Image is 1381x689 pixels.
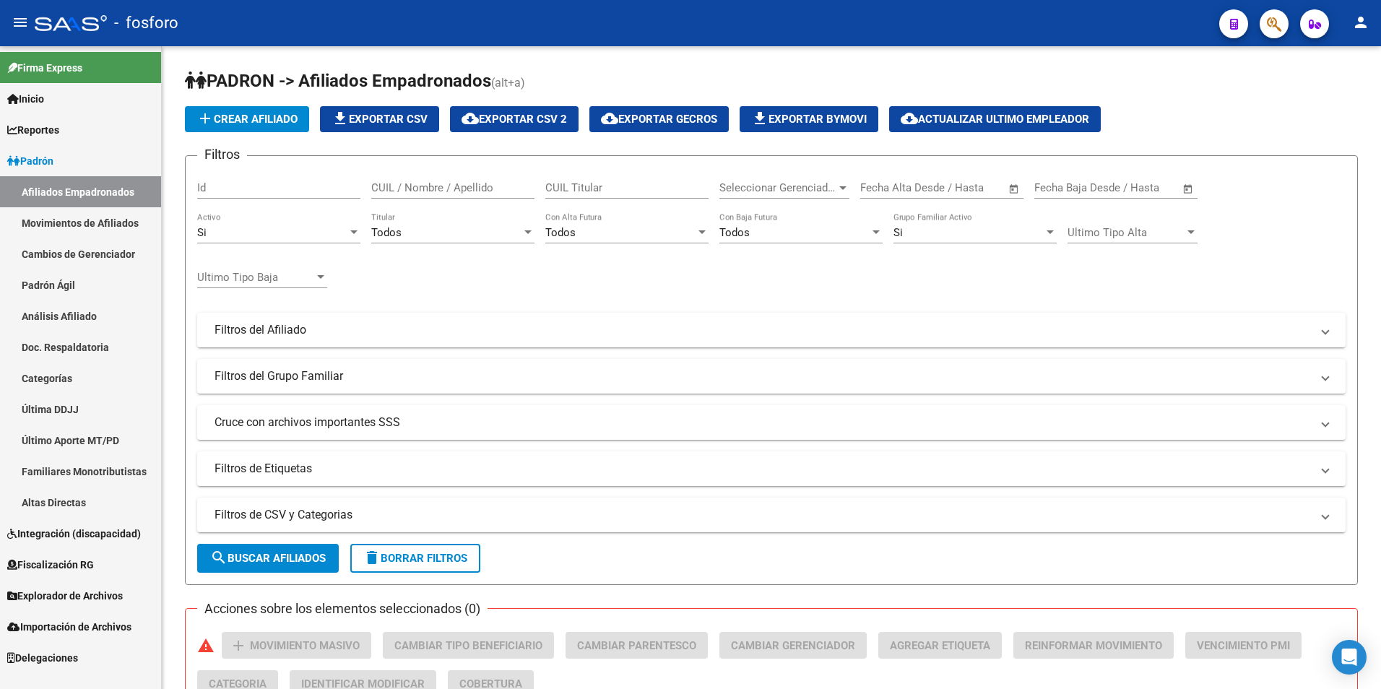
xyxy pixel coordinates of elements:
[462,110,479,127] mat-icon: cloud_download
[751,113,867,126] span: Exportar Bymovi
[719,181,836,194] span: Seleccionar Gerenciador
[1185,632,1302,659] button: Vencimiento PMI
[210,549,228,566] mat-icon: search
[7,526,141,542] span: Integración (discapacidad)
[114,7,178,39] span: - fosforo
[222,632,371,659] button: Movimiento Masivo
[740,106,878,132] button: Exportar Bymovi
[751,110,769,127] mat-icon: file_download
[731,639,855,652] span: Cambiar Gerenciador
[363,549,381,566] mat-icon: delete
[491,76,525,90] span: (alt+a)
[719,632,867,659] button: Cambiar Gerenciador
[197,359,1346,394] mat-expansion-panel-header: Filtros del Grupo Familiar
[185,106,309,132] button: Crear Afiliado
[215,415,1311,430] mat-panel-title: Cruce con archivos importantes SSS
[1106,181,1176,194] input: Fecha fin
[878,632,1002,659] button: Agregar Etiqueta
[1025,639,1162,652] span: Reinformar Movimiento
[7,588,123,604] span: Explorador de Archivos
[197,451,1346,486] mat-expansion-panel-header: Filtros de Etiquetas
[7,619,131,635] span: Importación de Archivos
[197,144,247,165] h3: Filtros
[350,544,480,573] button: Borrar Filtros
[197,313,1346,347] mat-expansion-panel-header: Filtros del Afiliado
[890,639,990,652] span: Agregar Etiqueta
[320,106,439,132] button: Exportar CSV
[7,91,44,107] span: Inicio
[462,113,567,126] span: Exportar CSV 2
[7,650,78,666] span: Delegaciones
[893,226,903,239] span: Si
[197,271,314,284] span: Ultimo Tipo Baja
[577,639,696,652] span: Cambiar Parentesco
[197,405,1346,440] mat-expansion-panel-header: Cruce con archivos importantes SSS
[1352,14,1369,31] mat-icon: person
[1034,181,1093,194] input: Fecha inicio
[215,507,1311,523] mat-panel-title: Filtros de CSV y Categorias
[197,226,207,239] span: Si
[901,110,918,127] mat-icon: cloud_download
[210,552,326,565] span: Buscar Afiliados
[1013,632,1174,659] button: Reinformar Movimiento
[197,637,215,654] mat-icon: warning
[394,639,542,652] span: Cambiar Tipo Beneficiario
[197,599,488,619] h3: Acciones sobre los elementos seleccionados (0)
[719,226,750,239] span: Todos
[1180,181,1197,197] button: Open calendar
[1332,640,1367,675] div: Open Intercom Messenger
[601,110,618,127] mat-icon: cloud_download
[250,639,360,652] span: Movimiento Masivo
[601,113,717,126] span: Exportar GECROS
[363,552,467,565] span: Borrar Filtros
[196,113,298,126] span: Crear Afiliado
[230,637,247,654] mat-icon: add
[197,544,339,573] button: Buscar Afiliados
[371,226,402,239] span: Todos
[185,71,491,91] span: PADRON -> Afiliados Empadronados
[589,106,729,132] button: Exportar GECROS
[860,181,919,194] input: Fecha inicio
[7,60,82,76] span: Firma Express
[215,322,1311,338] mat-panel-title: Filtros del Afiliado
[197,498,1346,532] mat-expansion-panel-header: Filtros de CSV y Categorias
[196,110,214,127] mat-icon: add
[332,113,428,126] span: Exportar CSV
[889,106,1101,132] button: Actualizar ultimo Empleador
[383,632,554,659] button: Cambiar Tipo Beneficiario
[901,113,1089,126] span: Actualizar ultimo Empleador
[1006,181,1023,197] button: Open calendar
[332,110,349,127] mat-icon: file_download
[1197,639,1290,652] span: Vencimiento PMI
[215,461,1311,477] mat-panel-title: Filtros de Etiquetas
[1068,226,1185,239] span: Ultimo Tipo Alta
[932,181,1002,194] input: Fecha fin
[12,14,29,31] mat-icon: menu
[7,153,53,169] span: Padrón
[566,632,708,659] button: Cambiar Parentesco
[450,106,579,132] button: Exportar CSV 2
[545,226,576,239] span: Todos
[7,557,94,573] span: Fiscalización RG
[7,122,59,138] span: Reportes
[215,368,1311,384] mat-panel-title: Filtros del Grupo Familiar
